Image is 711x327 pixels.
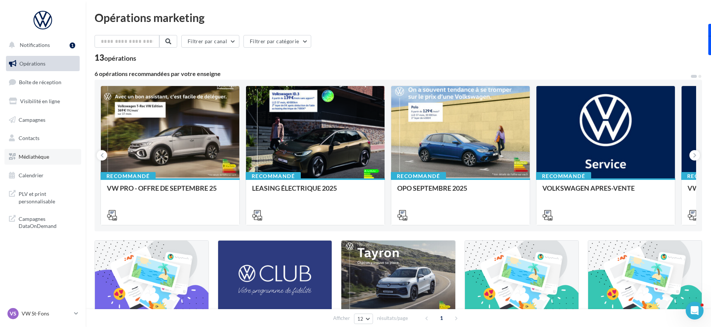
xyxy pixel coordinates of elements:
[22,310,71,317] p: VW St-Fons
[19,153,49,160] span: Médiathèque
[397,184,524,199] div: OPO SEPTEMBRE 2025
[4,112,81,128] a: Campagnes
[20,42,50,48] span: Notifications
[354,314,373,324] button: 12
[4,56,81,72] a: Opérations
[536,172,591,180] div: Recommandé
[95,71,690,77] div: 6 opérations recommandées par votre enseigne
[95,12,702,23] div: Opérations marketing
[246,172,301,180] div: Recommandé
[20,98,60,104] span: Visibilité en ligne
[4,149,81,165] a: Médiathèque
[19,135,39,141] span: Contacts
[4,186,81,208] a: PLV et print personnalisable
[4,211,81,233] a: Campagnes DataOnDemand
[101,172,156,180] div: Recommandé
[542,184,669,199] div: VOLKSWAGEN APRES-VENTE
[19,116,45,123] span: Campagnes
[19,172,44,178] span: Calendrier
[252,184,379,199] div: LEASING ÉLECTRIQUE 2025
[19,79,61,85] span: Boîte de réception
[4,93,81,109] a: Visibilité en ligne
[4,168,81,183] a: Calendrier
[181,35,239,48] button: Filtrer par canal
[686,302,704,320] iframe: Intercom live chat
[243,35,311,48] button: Filtrer par catégorie
[19,214,77,230] span: Campagnes DataOnDemand
[6,307,80,321] a: VS VW St-Fons
[4,37,78,53] button: Notifications 1
[391,172,446,180] div: Recommandé
[377,315,408,322] span: résultats/page
[19,60,45,67] span: Opérations
[436,312,447,324] span: 1
[333,315,350,322] span: Afficher
[4,130,81,146] a: Contacts
[107,184,233,199] div: VW PRO - OFFRE DE SEPTEMBRE 25
[4,74,81,90] a: Boîte de réception
[10,310,16,317] span: VS
[19,189,77,205] span: PLV et print personnalisable
[95,54,136,62] div: 13
[104,55,136,61] div: opérations
[357,316,364,322] span: 12
[70,42,75,48] div: 1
